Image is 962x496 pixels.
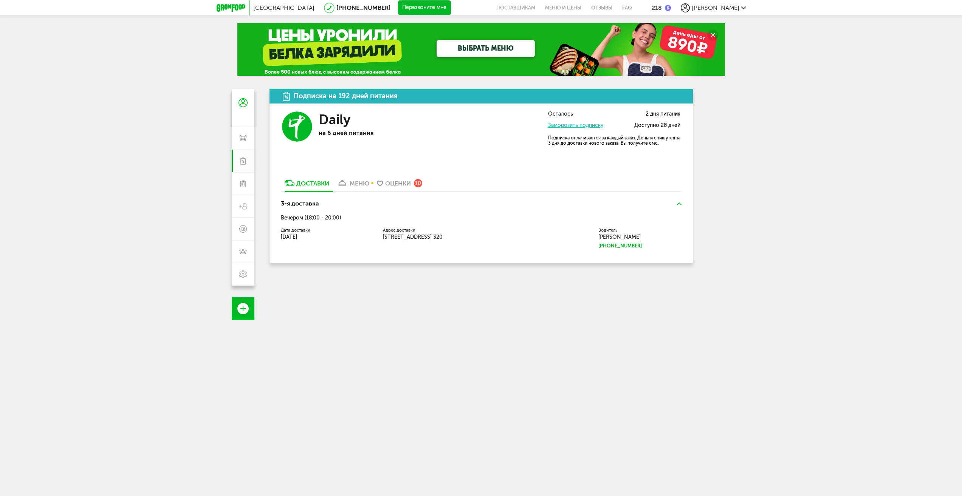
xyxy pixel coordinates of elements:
[652,4,662,11] div: 218
[598,229,682,232] label: Водитель
[437,40,535,57] a: ВЫБРАТЬ МЕНЮ
[383,229,485,232] label: Адрес доставки
[548,122,603,128] a: Заморозить подписку
[598,242,682,250] a: [PHONE_NUMBER]
[398,0,451,15] button: Перезвоните мне
[665,5,671,11] img: bonus_b.cdccf46.png
[548,111,573,117] span: Осталось
[336,4,390,11] a: [PHONE_NUMBER]
[677,202,682,205] img: arrow-up-green.5eb5f82.svg
[634,123,680,128] span: Доступно 28 дней
[281,234,297,240] span: [DATE]
[383,234,443,240] span: [STREET_ADDRESS] 320
[253,4,314,11] span: [GEOGRAPHIC_DATA]
[333,179,373,191] a: меню
[373,179,426,191] a: Оценки 10
[296,180,329,187] div: Доставки
[319,129,428,136] p: на 6 дней питания
[548,135,680,146] p: Подписка оплачивается за каждый заказ. Деньги спишутся за 3 дня до доставки нового заказа. Вы пол...
[692,4,739,11] span: [PERSON_NAME]
[646,111,680,117] span: 2 дня питания
[385,180,411,187] div: Оценки
[598,234,641,240] span: [PERSON_NAME]
[283,92,290,101] img: icon.da23462.svg
[281,199,319,208] div: 3-я доставка
[281,179,333,191] a: Доставки
[350,180,369,187] div: меню
[294,93,398,100] div: Подписка на 192 дней питания
[319,111,351,128] h3: Daily
[281,229,372,232] label: Дата доставки
[414,179,422,187] div: 10
[281,215,682,221] div: Вечером (18:00 - 20:00)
